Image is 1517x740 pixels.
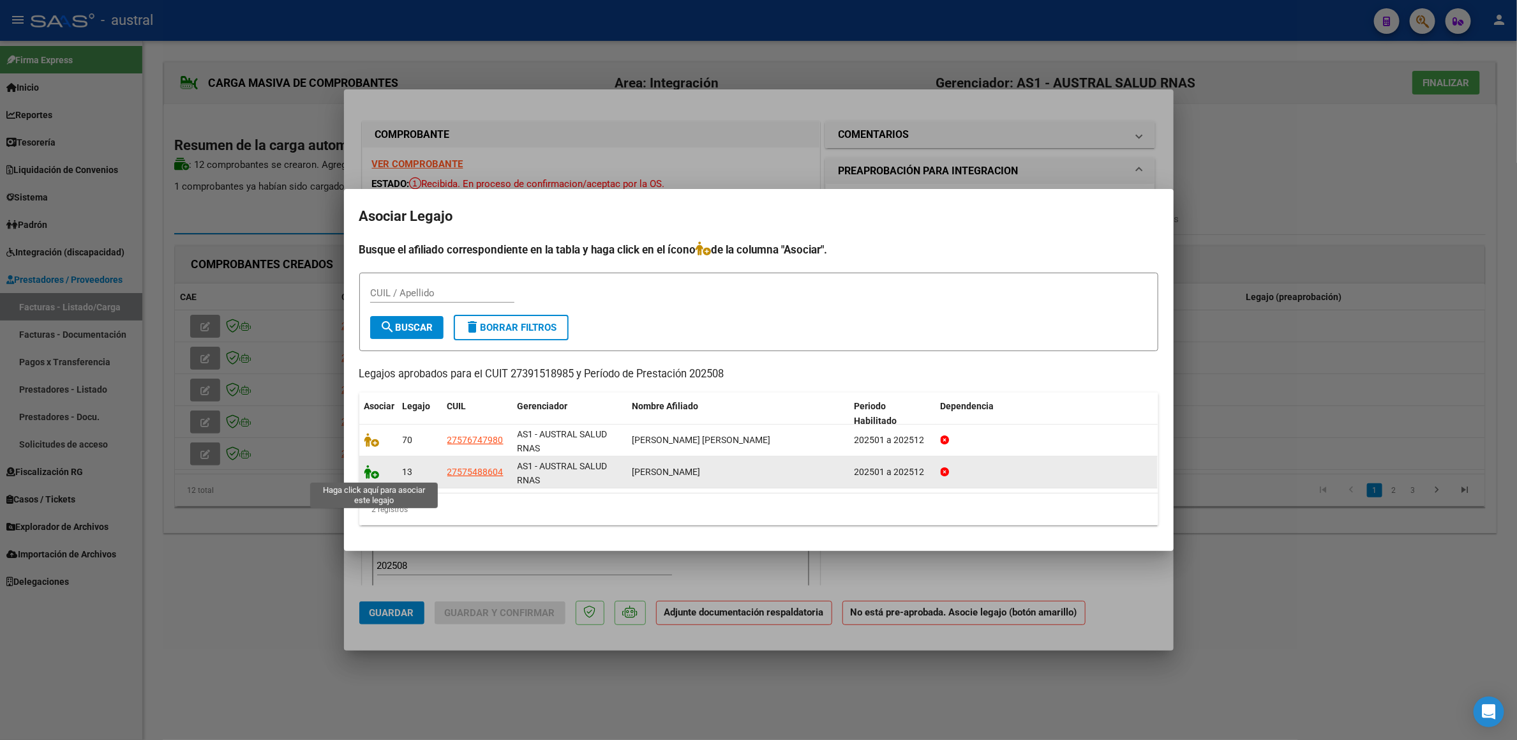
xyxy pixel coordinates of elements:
span: CUIL [447,401,467,411]
datatable-header-cell: CUIL [442,393,512,435]
datatable-header-cell: Periodo Habilitado [849,393,936,435]
span: Asociar [364,401,395,411]
span: MOYA MENE PILAR AILEN [632,467,701,477]
span: Buscar [380,322,433,333]
mat-icon: search [380,319,396,335]
div: 202501 a 202512 [855,433,930,448]
button: Borrar Filtros [454,315,569,340]
div: Open Intercom Messenger [1474,697,1504,727]
span: AS1 - AUSTRAL SALUD RNAS [518,461,608,486]
span: Nombre Afiliado [632,401,699,411]
datatable-header-cell: Legajo [398,393,442,435]
span: Gerenciador [518,401,568,411]
datatable-header-cell: Nombre Afiliado [627,393,849,435]
span: 13 [403,467,413,477]
span: REFOJO LOLA CATALINA [632,435,771,445]
span: AS1 - AUSTRAL SALUD RNAS [518,429,608,454]
button: Buscar [370,316,444,339]
p: Legajos aprobados para el CUIT 27391518985 y Período de Prestación 202508 [359,366,1158,382]
datatable-header-cell: Dependencia [936,393,1158,435]
datatable-header-cell: Asociar [359,393,398,435]
span: 27575488604 [447,467,504,477]
span: Legajo [403,401,431,411]
h2: Asociar Legajo [359,204,1158,229]
mat-icon: delete [465,319,481,335]
div: 202501 a 202512 [855,465,930,479]
span: 70 [403,435,413,445]
span: Borrar Filtros [465,322,557,333]
div: 2 registros [359,494,1158,525]
h4: Busque el afiliado correspondiente en la tabla y haga click en el ícono de la columna "Asociar". [359,241,1158,258]
span: Periodo Habilitado [855,401,897,426]
span: 27576747980 [447,435,504,445]
datatable-header-cell: Gerenciador [512,393,627,435]
span: Dependencia [941,401,994,411]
